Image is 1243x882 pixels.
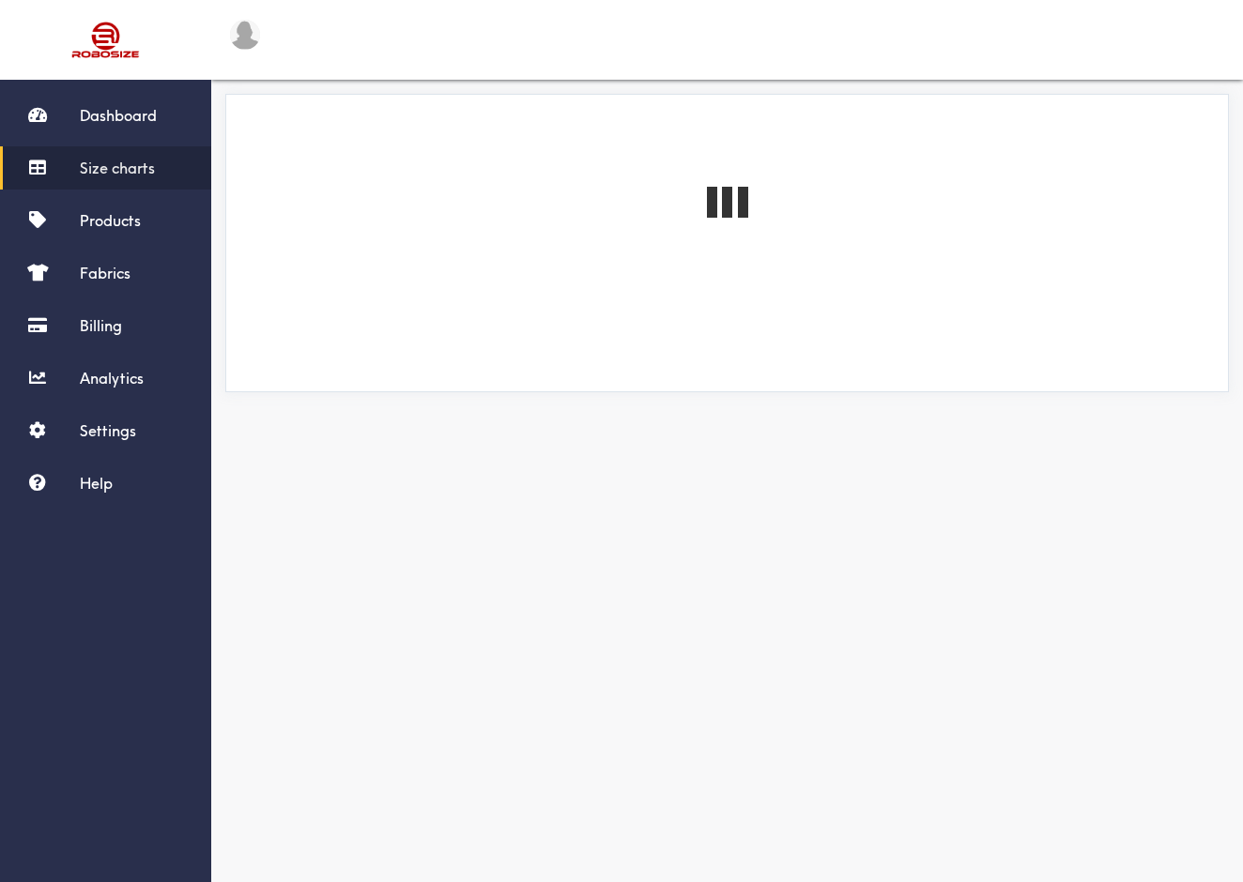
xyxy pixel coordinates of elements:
img: Robosize [36,14,176,66]
span: Settings [80,421,136,440]
span: Products [80,211,141,230]
span: Billing [80,316,122,335]
span: Dashboard [80,106,157,125]
span: Help [80,474,113,493]
span: Size charts [80,159,155,177]
span: Fabrics [80,264,130,282]
span: Analytics [80,369,144,388]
